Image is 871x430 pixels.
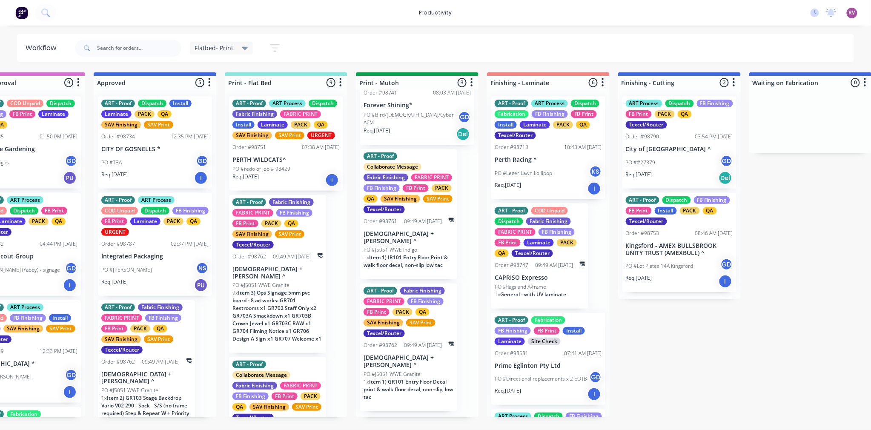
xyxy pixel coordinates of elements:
[130,218,160,225] div: Laminate
[232,173,259,181] p: Req. [DATE]
[564,143,602,151] div: 10:43 AM [DATE]
[364,206,405,213] div: Texcel/Router
[719,171,732,185] div: Del
[626,196,659,204] div: ART - Proof
[7,304,43,311] div: ART Process
[655,110,675,118] div: PACK
[144,335,173,343] div: SAV Print
[512,249,553,257] div: Texcel/Router
[495,132,536,139] div: Texcel/Router
[495,121,517,129] div: Install
[364,152,397,160] div: ART - Proof
[364,246,417,254] p: PO #J5051 WWE Indigo
[158,110,172,118] div: QA
[526,218,571,225] div: Fabric Finishing
[232,281,289,289] p: PO #J5051 WWE Granite
[360,149,457,280] div: ART - ProofCollaborate MessageFabric FinishingFABRIC PRINTFB FinishingFB PrintPACKQASAV Finishing...
[495,218,523,225] div: Dispatch
[196,155,209,167] div: GD
[232,220,258,227] div: FB Print
[232,403,246,411] div: QA
[531,316,565,324] div: Fabrication
[307,132,335,139] div: URGENT
[38,110,69,118] div: Laminate
[364,308,390,316] div: FB Print
[587,182,601,195] div: I
[364,89,397,97] div: Order #98741
[101,196,135,204] div: ART - Proof
[680,207,700,215] div: PACK
[232,132,272,139] div: SAV Finishing
[491,313,605,405] div: ART - ProofFabricationFB FinishingFB PrintInstallLaminateSite CheckOrder #9858107:41 AM [DATE]Pri...
[232,266,323,280] p: [DEMOGRAPHIC_DATA] + [PERSON_NAME] ^
[29,218,49,225] div: PACK
[400,287,445,295] div: Fabric Finishing
[97,40,181,57] input: Search for orders...
[406,319,435,327] div: SAV Print
[40,133,77,140] div: 01:50 PM [DATE]
[849,9,855,17] span: RV
[272,393,298,400] div: FB Print
[697,100,733,107] div: FB Finishing
[571,100,599,107] div: Dispatch
[101,253,209,260] p: Integrated Packaging
[101,335,141,343] div: SAV Finishing
[626,229,659,237] div: Order #98753
[495,387,521,395] p: Req. [DATE]
[495,362,602,370] p: Prime Eglinton Pty Ltd
[576,121,590,129] div: QA
[703,207,717,215] div: QA
[232,382,277,390] div: Fabric Finishing
[404,218,442,225] div: 09:49 AM [DATE]
[500,291,566,298] span: General - with UV laminate
[720,258,733,271] div: GD
[360,284,457,411] div: ART - ProofFabric FinishingFABRIC PRINTFB FinishingFB PrintPACKQASAV FinishingSAV PrintTexcel/Rou...
[280,110,321,118] div: FABRIC PRINT
[229,195,326,353] div: ART - ProofFabric FinishingFABRIC PRINTFB FinishingFB PrintPACKQASAV FinishingSAV PrintTexcel/Rou...
[364,230,454,245] p: [DEMOGRAPHIC_DATA] + [PERSON_NAME] ^
[495,350,528,357] div: Order #98581
[495,413,531,420] div: ART Process
[101,346,143,354] div: Texcel/Router
[694,196,730,204] div: FB Finishing
[626,121,667,129] div: Texcel/Router
[171,133,209,140] div: 12:35 PM [DATE]
[495,207,528,215] div: ART - Proof
[145,314,181,322] div: FB Finishing
[534,413,563,420] div: Dispatch
[564,350,602,357] div: 07:41 AM [DATE]
[622,96,736,189] div: ART ProcessDispatchFB FinishingFB PrintPACKQATexcel/RouterOrder #9879003:54 PM [DATE]City of [GEO...
[275,230,304,238] div: SAV Print
[26,43,60,53] div: Workflow
[194,171,208,185] div: I
[142,358,180,366] div: 09:49 AM [DATE]
[7,410,41,418] div: Fabrication
[626,146,733,153] p: City of [GEOGRAPHIC_DATA] ^
[10,207,38,215] div: Dispatch
[535,261,573,269] div: 09:49 AM [DATE]
[101,146,209,153] p: CITY OF GOSNELLS *
[587,387,601,401] div: I
[232,100,266,107] div: ART - Proof
[309,100,337,107] div: Dispatch
[229,96,343,191] div: ART - ProofART ProcessDispatchFabric FinishingFABRIC PRINTInstallLaminatePACKQASAV FinishingSAV P...
[719,275,732,288] div: I
[101,394,107,401] span: 1 x
[364,378,369,385] span: 1 x
[65,369,77,381] div: GD
[144,121,173,129] div: SAV Print
[98,193,212,296] div: ART - ProofART ProcessCOD UnpaidDispatchFB FinishingFB PrintLaminatePACKQAURGENTOrder #9878702:37...
[571,110,597,118] div: FB Print
[135,110,155,118] div: PACK
[101,171,128,178] p: Req. [DATE]
[626,110,652,118] div: FB Print
[495,291,500,298] span: 1 x
[101,387,158,394] p: PO #J5051 WWE Granite
[662,196,691,204] div: Dispatch
[98,96,212,189] div: ART - ProofDispatchInstallLaminatePACKQASAV FinishingSAV PrintOrder #9873412:35 PM [DATE]CITY OF ...
[491,96,605,199] div: ART - ProofART ProcessDispatchFabricationFB FinishingFB PrintInstallLaminatePACKQATexcel/RouterOr...
[531,207,568,215] div: COD Unpaid
[232,230,272,238] div: SAV Finishing
[665,100,694,107] div: Dispatch
[495,375,587,383] p: PO #Directional replacements x 2 EOTB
